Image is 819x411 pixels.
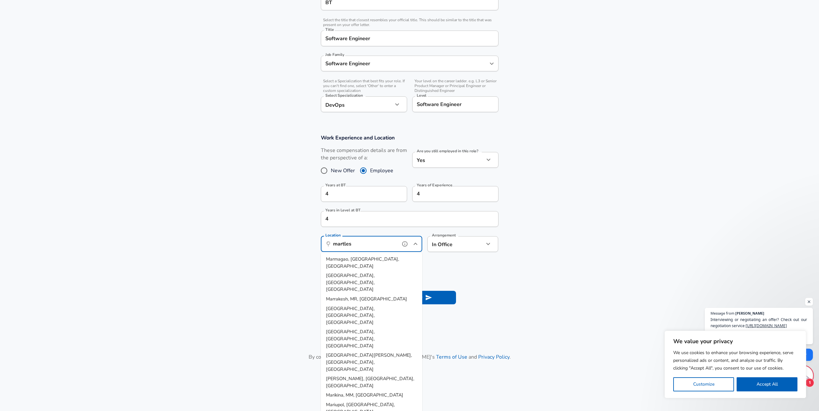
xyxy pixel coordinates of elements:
p: We use cookies to enhance your browsing experience, serve personalized ads or content, and analyz... [673,349,797,372]
button: Open [487,59,496,68]
span: Your level on the career ladder. e.g. L3 or Senior Product Manager or Principal Engineer or Disti... [412,79,498,93]
label: Years in Level at BT [325,208,361,212]
label: Are you still employed in this role? [417,149,478,153]
label: Level [417,94,426,97]
a: Privacy Policy [478,353,509,361]
label: Location [325,233,340,237]
span: [GEOGRAPHIC_DATA], [GEOGRAPHIC_DATA], [GEOGRAPHIC_DATA] [326,305,375,326]
span: [GEOGRAPHIC_DATA], [GEOGRAPHIC_DATA], [GEOGRAPHIC_DATA] [326,272,375,292]
span: Interviewing or negotiating an offer? Check out our negotiation service: Increase in your offer g... [711,317,807,341]
h3: Work Experience and Location [321,134,498,141]
label: Title [325,28,334,31]
label: Select Specialization [325,94,363,97]
div: We value your privacy [665,331,806,398]
label: These compensation details are from the perspective of a: [321,147,407,162]
span: 1 [805,378,814,387]
span: [PERSON_NAME], [GEOGRAPHIC_DATA], [GEOGRAPHIC_DATA] [326,375,414,389]
button: help [400,239,410,249]
button: Customize [673,377,734,391]
input: 1 [321,211,484,227]
span: [GEOGRAPHIC_DATA], [GEOGRAPHIC_DATA], [GEOGRAPHIC_DATA] [326,328,375,349]
span: New Offer [331,167,355,174]
div: DevOps [321,96,393,112]
input: L3 [415,99,496,109]
label: Job Family [325,53,344,57]
label: Arrangement [432,233,456,237]
input: Software Engineer [324,58,486,68]
div: In Office [427,236,475,252]
input: 7 [412,186,484,202]
button: Close [411,239,420,248]
input: Software Engineer [324,33,496,43]
span: Marikina, MM, [GEOGRAPHIC_DATA] [326,392,403,398]
div: Yes [412,152,484,168]
span: Marmagao, [GEOGRAPHIC_DATA], [GEOGRAPHIC_DATA] [326,256,399,269]
label: Years of Experience [417,183,452,187]
span: Select a Specialization that best fits your role. If you can't find one, select 'Other' to enter ... [321,79,407,93]
p: We value your privacy [673,337,797,345]
label: Years at BT [325,183,346,187]
span: Employee [370,167,393,174]
div: Open chat [794,366,813,385]
span: Select the title that closest resembles your official title. This should be similar to the title ... [321,18,498,27]
button: Accept All [737,377,797,391]
a: Terms of Use [436,353,467,361]
input: 0 [321,186,393,202]
span: Message from [711,311,734,315]
span: [GEOGRAPHIC_DATA][PERSON_NAME], [GEOGRAPHIC_DATA], [GEOGRAPHIC_DATA] [326,352,412,372]
span: [PERSON_NAME] [735,311,764,315]
span: Marrakesh, MR, [GEOGRAPHIC_DATA] [326,296,407,302]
